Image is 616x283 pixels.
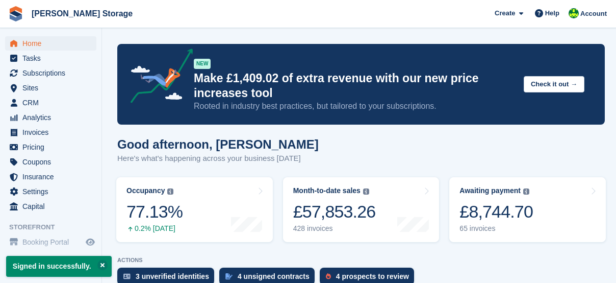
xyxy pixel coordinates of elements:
div: £57,853.26 [293,201,376,222]
span: Create [495,8,515,18]
a: menu [5,96,96,110]
div: 77.13% [126,201,183,222]
span: Analytics [22,110,84,125]
a: menu [5,51,96,65]
a: menu [5,199,96,214]
div: £8,744.70 [459,201,533,222]
span: Insurance [22,170,84,184]
h1: Good afternoon, [PERSON_NAME] [117,137,319,151]
button: Check it out → [524,76,584,93]
span: Pricing [22,140,84,154]
div: Occupancy [126,186,165,195]
span: Sites [22,81,84,95]
span: Tasks [22,51,84,65]
span: Coupons [22,155,84,169]
p: Here's what's happening across your business [DATE] [117,153,319,164]
a: menu [5,66,96,80]
img: contract_signature_icon-13c848040528278c33f63329250d36e43548de30e8caae1d1a13099fd9432cc5.svg [225,273,233,279]
span: Home [22,36,84,51]
img: stora-icon-8386f47178a22dfd0bd8f6a31ec36ba5ce8667c1dd55bd0f319d3a0aa187defe.svg [8,6,23,21]
div: Month-to-date sales [293,186,361,195]
img: verify_identity-adf6edd0f0f0b5bbfe63781bf79b02c33cf7c696d77639b501bdc392416b5a36.svg [123,273,131,279]
img: price-adjustments-announcement-icon-8257ccfd72463d97f412b2fc003d46551f7dbcb40ab6d574587a9cd5c0d94... [122,49,193,107]
span: Settings [22,184,84,199]
img: icon-info-grey-7440780725fd019a000dd9b08b2336e03edf1995a4989e88bcd33f0948082b44.svg [523,188,529,195]
div: 0.2% [DATE] [126,224,183,233]
a: Occupancy 77.13% 0.2% [DATE] [116,177,273,242]
span: Subscriptions [22,66,84,80]
span: Invoices [22,125,84,139]
a: Awaiting payment £8,744.70 65 invoices [449,177,606,242]
div: 65 invoices [459,224,533,233]
img: icon-info-grey-7440780725fd019a000dd9b08b2336e03edf1995a4989e88bcd33f0948082b44.svg [363,188,369,195]
div: 3 unverified identities [136,272,209,280]
img: Claire Wilson [569,8,579,18]
span: Capital [22,199,84,214]
p: Signed in successfully. [6,256,112,277]
a: menu [5,170,96,184]
a: menu [5,140,96,154]
img: prospect-51fa495bee0391a8d652442698ab0144808aea92771e9ea1ae160a38d050c398.svg [326,273,331,279]
a: menu [5,125,96,139]
a: menu [5,184,96,199]
a: menu [5,155,96,169]
p: Make £1,409.02 of extra revenue with our new price increases tool [194,71,516,101]
a: menu [5,235,96,249]
a: menu [5,110,96,125]
span: Help [545,8,559,18]
p: Rooted in industry best practices, but tailored to your subscriptions. [194,101,516,112]
div: 4 unsigned contracts [238,272,310,280]
span: Account [580,9,607,19]
div: 4 prospects to review [336,272,409,280]
div: 428 invoices [293,224,376,233]
img: icon-info-grey-7440780725fd019a000dd9b08b2336e03edf1995a4989e88bcd33f0948082b44.svg [167,188,173,195]
a: menu [5,81,96,95]
div: NEW [194,59,211,69]
div: Awaiting payment [459,186,521,195]
a: Month-to-date sales £57,853.26 428 invoices [283,177,440,242]
a: menu [5,36,96,51]
span: CRM [22,96,84,110]
p: ACTIONS [117,257,605,264]
span: Storefront [9,222,101,232]
a: [PERSON_NAME] Storage [28,5,137,22]
span: Booking Portal [22,235,84,249]
a: Preview store [84,236,96,248]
